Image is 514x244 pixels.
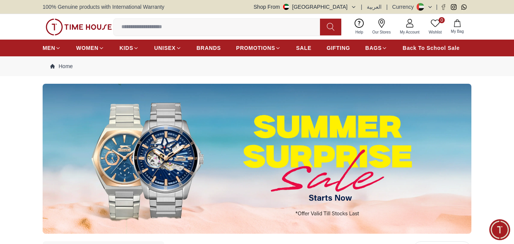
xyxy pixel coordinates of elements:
a: BRANDS [197,41,221,55]
button: Shop From[GEOGRAPHIC_DATA] [254,3,356,11]
span: SALE [296,44,311,52]
a: WOMEN [76,41,104,55]
span: PROMOTIONS [236,44,275,52]
span: 100% Genuine products with International Warranty [43,3,164,11]
span: BRANDS [197,44,221,52]
a: UNISEX [154,41,181,55]
span: Help [352,29,366,35]
em: Blush [43,116,51,124]
a: 0Wishlist [424,17,446,37]
textarea: We are here to help you [2,166,150,204]
a: GIFTING [326,41,350,55]
span: KIDS [119,44,133,52]
span: BAGS [365,44,382,52]
span: Our Stores [369,29,394,35]
a: BAGS [365,41,387,55]
a: Home [50,62,73,70]
div: Time House Admin [8,102,150,110]
a: Facebook [441,4,446,10]
span: Hey there! Need help finding the perfect watch? I'm here if you have any questions or need a quic... [13,118,114,153]
a: KIDS [119,41,139,55]
a: Help [351,17,368,37]
span: My Bag [448,29,467,34]
span: 0 [439,17,445,23]
span: Back To School Sale [403,44,460,52]
a: SALE [296,41,311,55]
button: My Bag [446,18,468,36]
a: Whatsapp [461,4,467,10]
div: Chat Widget [489,219,510,240]
span: WOMEN [76,44,99,52]
img: ... [43,84,471,234]
span: GIFTING [326,44,350,52]
a: PROMOTIONS [236,41,281,55]
a: Instagram [451,4,457,10]
nav: Breadcrumb [43,56,471,76]
img: ... [46,19,112,35]
span: 01:55 PM [102,150,121,155]
span: UNISEX [154,44,175,52]
img: United Arab Emirates [283,4,289,10]
button: العربية [367,3,382,11]
em: Back [6,6,21,21]
span: Wishlist [426,29,445,35]
div: Currency [392,3,417,11]
span: | [361,3,363,11]
span: My Account [397,29,423,35]
div: Time House Admin [40,10,127,17]
span: | [436,3,438,11]
span: | [386,3,388,11]
a: Our Stores [368,17,395,37]
span: MEN [43,44,55,52]
a: Back To School Sale [403,41,460,55]
a: MEN [43,41,61,55]
img: Profile picture of Time House Admin [23,7,36,20]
